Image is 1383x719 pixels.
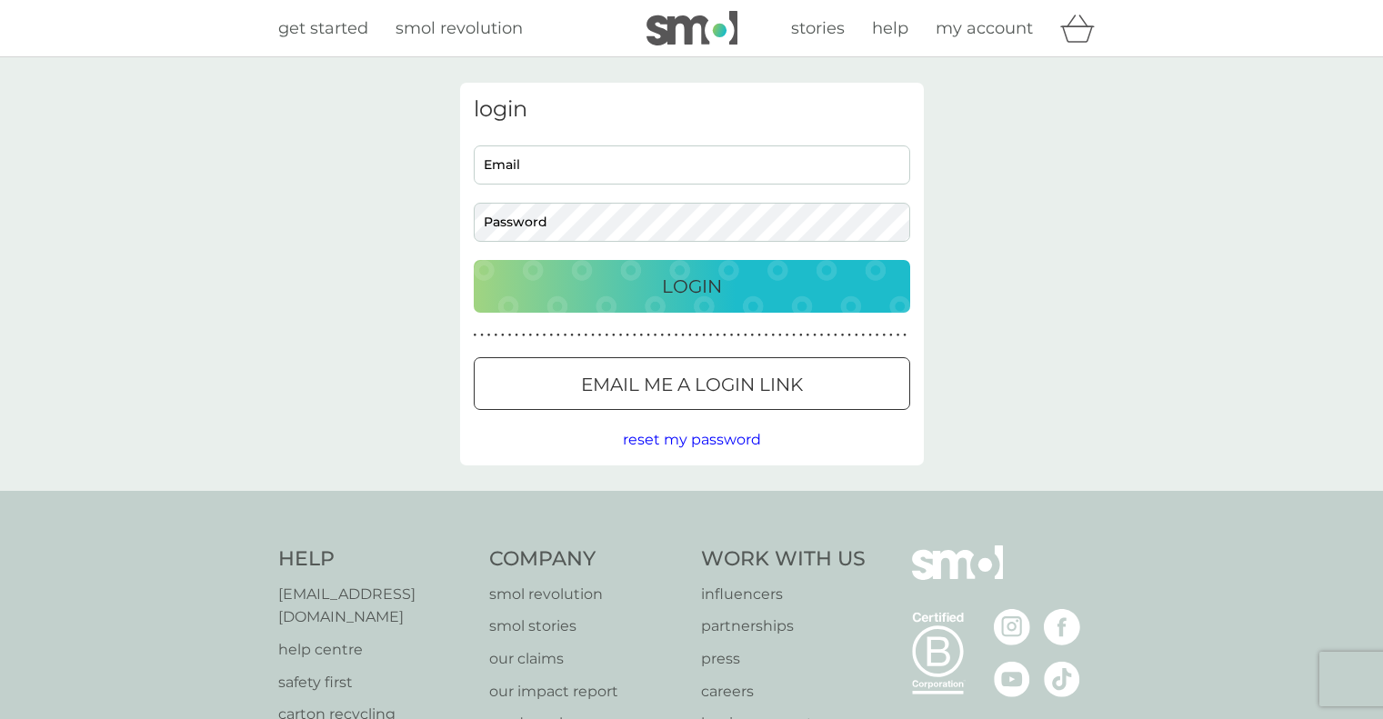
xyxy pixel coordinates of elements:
[681,331,685,340] p: ●
[912,545,1003,607] img: smol
[771,331,775,340] p: ●
[494,331,497,340] p: ●
[278,671,472,694] a: safety first
[396,18,523,38] span: smol revolution
[994,609,1030,645] img: visit the smol Instagram page
[792,331,796,340] p: ●
[847,331,851,340] p: ●
[701,583,866,606] a: influencers
[278,15,368,42] a: get started
[623,431,761,448] span: reset my password
[1044,609,1080,645] img: visit the smol Facebook page
[834,331,837,340] p: ●
[757,331,761,340] p: ●
[716,331,719,340] p: ●
[936,15,1033,42] a: my account
[489,680,683,704] a: our impact report
[807,331,810,340] p: ●
[556,331,560,340] p: ●
[868,331,872,340] p: ●
[667,331,671,340] p: ●
[619,331,623,340] p: ●
[660,331,664,340] p: ●
[701,680,866,704] a: careers
[474,357,910,410] button: Email me a login link
[623,428,761,452] button: reset my password
[675,331,678,340] p: ●
[827,331,830,340] p: ●
[570,331,574,340] p: ●
[480,331,484,340] p: ●
[605,331,608,340] p: ●
[489,614,683,638] a: smol stories
[862,331,866,340] p: ●
[640,331,644,340] p: ●
[577,331,581,340] p: ●
[701,614,866,638] a: partnerships
[646,331,650,340] p: ●
[882,331,886,340] p: ●
[696,331,699,340] p: ●
[489,647,683,671] a: our claims
[1060,10,1106,46] div: basket
[730,331,734,340] p: ●
[841,331,845,340] p: ●
[701,545,866,574] h4: Work With Us
[396,15,523,42] a: smol revolution
[820,331,824,340] p: ●
[529,331,533,340] p: ●
[702,331,706,340] p: ●
[744,331,747,340] p: ●
[549,331,553,340] p: ●
[765,331,768,340] p: ●
[646,11,737,45] img: smol
[786,331,789,340] p: ●
[872,18,908,38] span: help
[778,331,782,340] p: ●
[474,331,477,340] p: ●
[474,260,910,313] button: Login
[278,638,472,662] a: help centre
[876,331,879,340] p: ●
[278,583,472,629] a: [EMAIL_ADDRESS][DOMAIN_NAME]
[751,331,755,340] p: ●
[487,331,491,340] p: ●
[501,331,505,340] p: ●
[936,18,1033,38] span: my account
[791,15,845,42] a: stories
[522,331,526,340] p: ●
[813,331,817,340] p: ●
[633,331,636,340] p: ●
[662,272,722,301] p: Login
[723,331,727,340] p: ●
[489,545,683,574] h4: Company
[515,331,518,340] p: ●
[903,331,907,340] p: ●
[508,331,512,340] p: ●
[688,331,692,340] p: ●
[489,583,683,606] a: smol revolution
[543,331,546,340] p: ●
[654,331,657,340] p: ●
[1044,661,1080,697] img: visit the smol Tiktok page
[591,331,595,340] p: ●
[994,661,1030,697] img: visit the smol Youtube page
[737,331,740,340] p: ●
[585,331,588,340] p: ●
[278,545,472,574] h4: Help
[278,18,368,38] span: get started
[536,331,539,340] p: ●
[889,331,893,340] p: ●
[701,647,866,671] a: press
